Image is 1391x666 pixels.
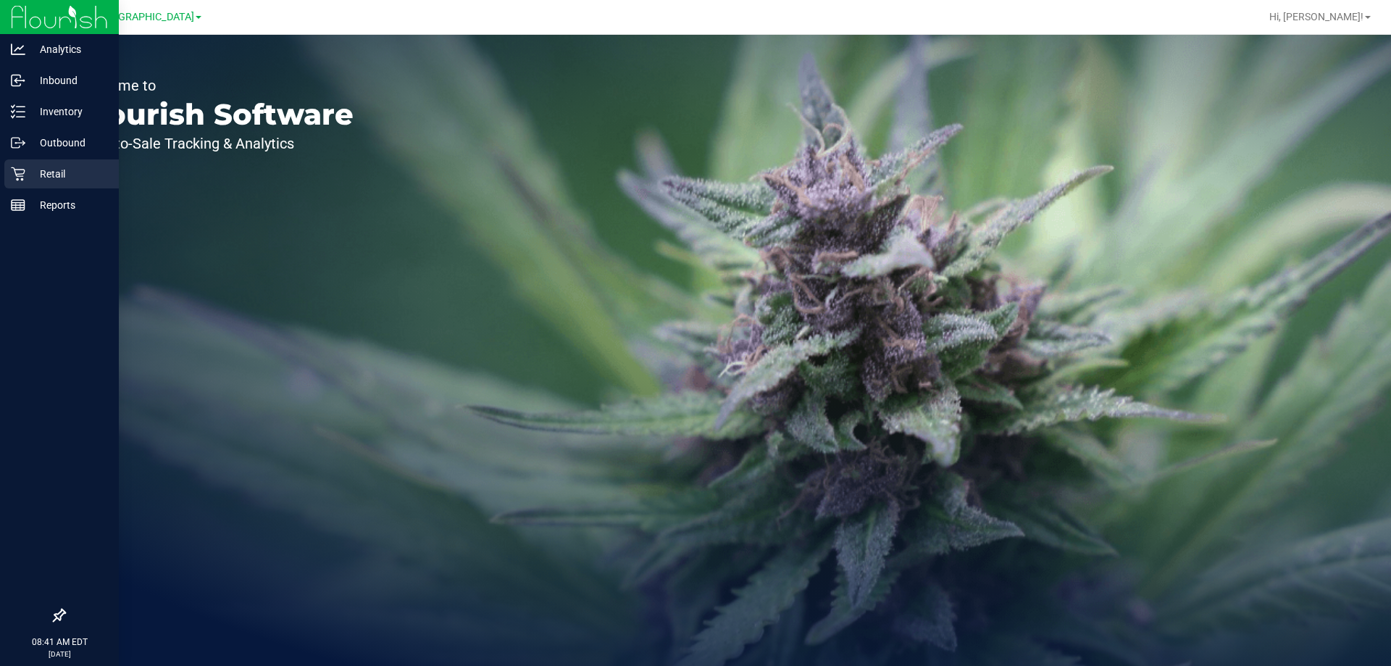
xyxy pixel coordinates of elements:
[78,136,354,151] p: Seed-to-Sale Tracking & Analytics
[11,73,25,88] inline-svg: Inbound
[78,100,354,129] p: Flourish Software
[11,42,25,57] inline-svg: Analytics
[25,165,112,183] p: Retail
[1269,11,1363,22] span: Hi, [PERSON_NAME]!
[25,41,112,58] p: Analytics
[25,72,112,89] p: Inbound
[25,196,112,214] p: Reports
[11,104,25,119] inline-svg: Inventory
[11,136,25,150] inline-svg: Outbound
[95,11,194,23] span: [GEOGRAPHIC_DATA]
[7,636,112,649] p: 08:41 AM EDT
[78,78,354,93] p: Welcome to
[25,134,112,151] p: Outbound
[7,649,112,659] p: [DATE]
[11,167,25,181] inline-svg: Retail
[11,198,25,212] inline-svg: Reports
[25,103,112,120] p: Inventory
